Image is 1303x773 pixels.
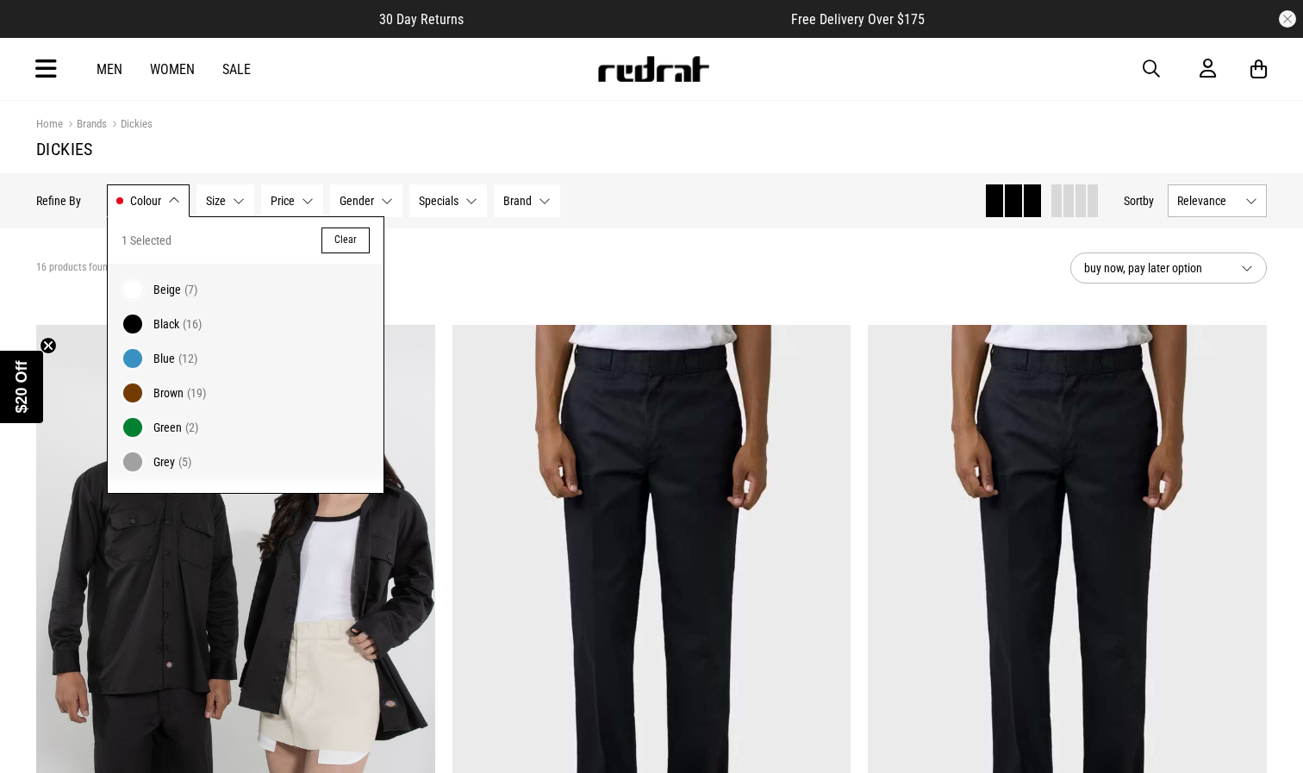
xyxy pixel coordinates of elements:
h1: Dickies [36,139,1267,159]
button: Close teaser [40,337,57,354]
span: (5) [178,455,191,469]
button: Open LiveChat chat widget [14,7,65,59]
span: buy now, pay later option [1084,258,1227,278]
iframe: Customer reviews powered by Trustpilot [498,10,757,28]
span: Green [153,421,182,434]
button: Colour [107,184,190,217]
span: 1 Selected [122,230,171,251]
button: Price [261,184,323,217]
span: Gender [340,194,374,208]
span: 16 products found [36,261,113,275]
span: Beige [153,283,181,296]
p: Refine By [36,194,81,208]
span: Free Delivery Over $175 [791,11,925,28]
span: (16) [183,317,202,331]
button: Specials [409,184,487,217]
button: Relevance [1168,184,1267,217]
span: Colour [130,194,161,208]
span: Unknown [153,489,197,503]
span: $20 Off [13,360,30,413]
a: Women [150,61,195,78]
img: Redrat logo [596,56,710,82]
span: (1) [201,489,214,503]
span: by [1143,194,1154,208]
span: Grey [153,455,175,469]
button: Clear [321,228,370,253]
span: Brand [503,194,532,208]
span: Price [271,194,295,208]
button: buy now, pay later option [1070,252,1267,284]
span: Brown [153,386,184,400]
div: Colour [107,216,384,494]
span: Relevance [1177,194,1238,208]
span: 30 Day Returns [379,11,464,28]
span: (19) [187,386,206,400]
span: Specials [419,194,458,208]
span: (7) [184,283,197,296]
a: Sale [222,61,251,78]
button: Gender [330,184,402,217]
a: Brands [63,117,107,134]
button: Brand [494,184,560,217]
span: Blue [153,352,175,365]
a: Men [97,61,122,78]
a: Home [36,117,63,130]
span: Size [206,194,226,208]
span: (12) [178,352,197,365]
span: (2) [185,421,198,434]
a: Dickies [107,117,153,134]
span: Black [153,317,179,331]
button: Size [196,184,254,217]
button: Sortby [1124,190,1154,211]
